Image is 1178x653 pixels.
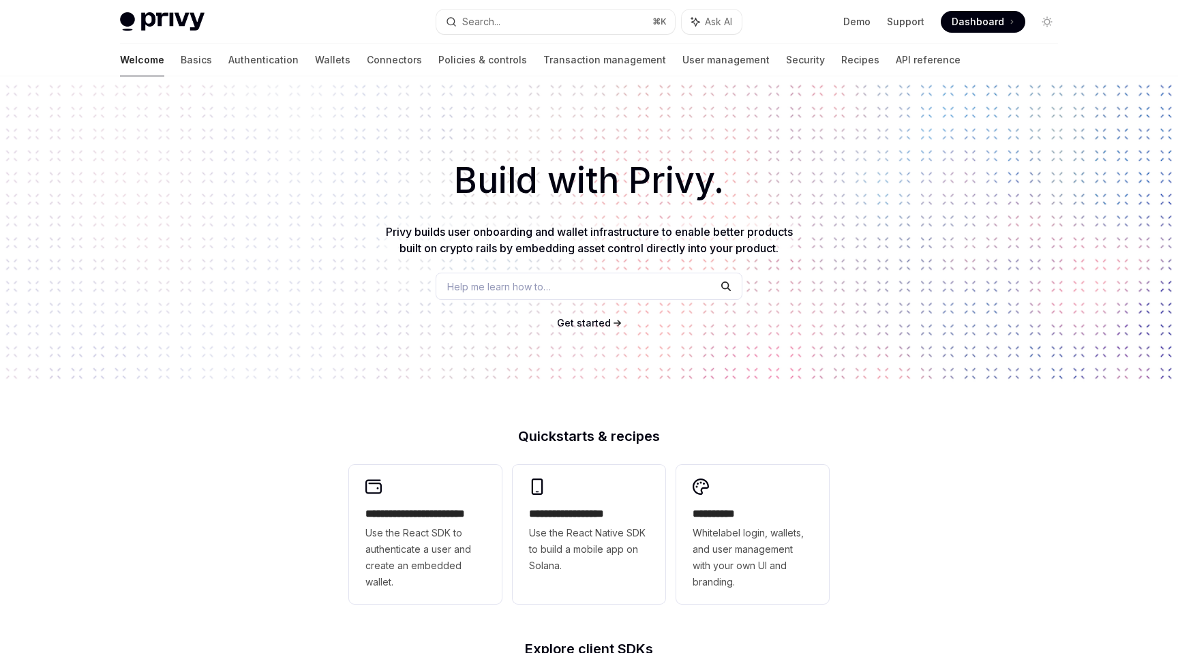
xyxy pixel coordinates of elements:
a: Basics [181,44,212,76]
a: Policies & controls [438,44,527,76]
a: Support [887,15,924,29]
h2: Quickstarts & recipes [349,429,829,443]
a: **** **** **** ***Use the React Native SDK to build a mobile app on Solana. [513,465,665,604]
span: Ask AI [705,15,732,29]
a: Get started [557,316,611,330]
span: Whitelabel login, wallets, and user management with your own UI and branding. [693,525,813,590]
a: Dashboard [941,11,1025,33]
a: Welcome [120,44,164,76]
a: Recipes [841,44,879,76]
a: Transaction management [543,44,666,76]
button: Toggle dark mode [1036,11,1058,33]
img: light logo [120,12,205,31]
span: Use the React Native SDK to build a mobile app on Solana. [529,525,649,574]
a: Demo [843,15,871,29]
div: Search... [462,14,500,30]
a: Connectors [367,44,422,76]
a: Security [786,44,825,76]
button: Ask AI [682,10,742,34]
a: Authentication [228,44,299,76]
span: Help me learn how to… [447,279,551,294]
a: **** *****Whitelabel login, wallets, and user management with your own UI and branding. [676,465,829,604]
a: Wallets [315,44,350,76]
span: ⌘ K [652,16,667,27]
span: Dashboard [952,15,1004,29]
span: Privy builds user onboarding and wallet infrastructure to enable better products built on crypto ... [386,225,793,255]
h1: Build with Privy. [22,154,1156,207]
span: Use the React SDK to authenticate a user and create an embedded wallet. [365,525,485,590]
span: Get started [557,317,611,329]
a: API reference [896,44,961,76]
button: Search...⌘K [436,10,675,34]
a: User management [682,44,770,76]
